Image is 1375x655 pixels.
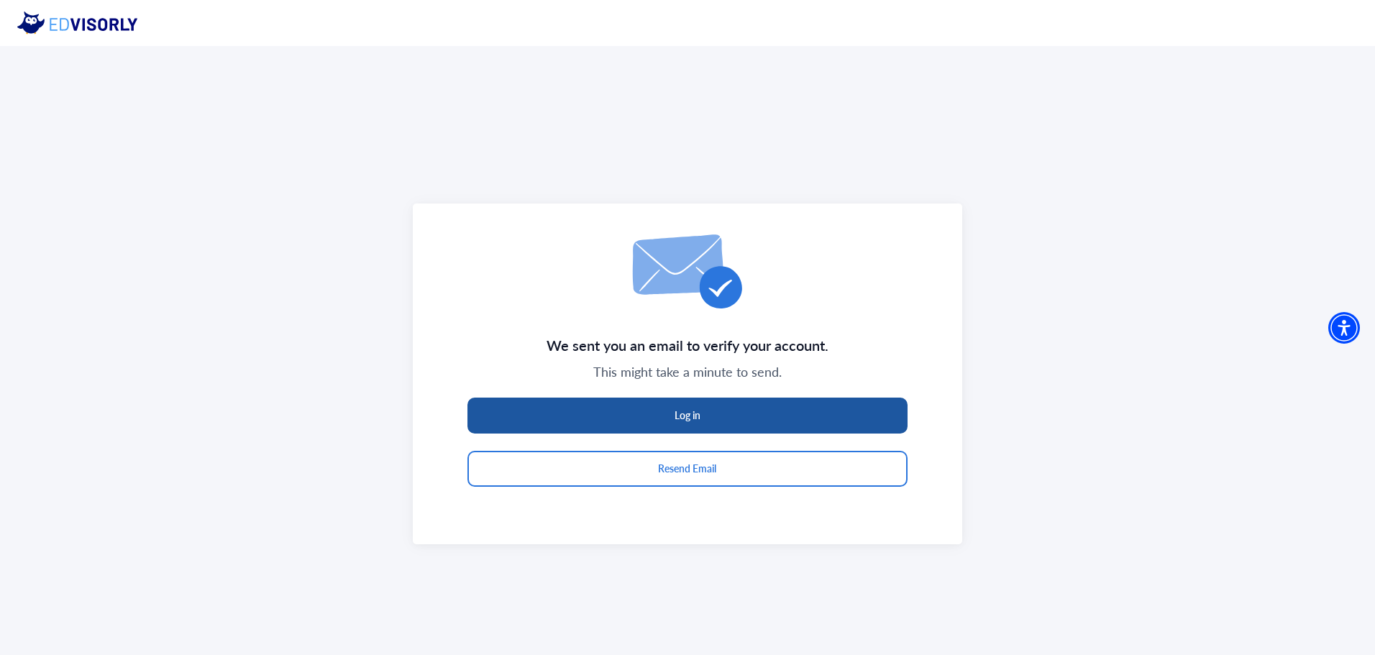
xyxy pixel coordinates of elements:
[467,398,908,434] button: Log in
[17,12,150,35] img: eddy logo
[547,333,828,357] span: We sent you an email to verify your account.
[593,363,782,380] span: This might take a minute to send.
[467,451,908,487] button: Resend Email
[1328,312,1360,344] div: Accessibility Menu
[631,233,743,309] img: email-icon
